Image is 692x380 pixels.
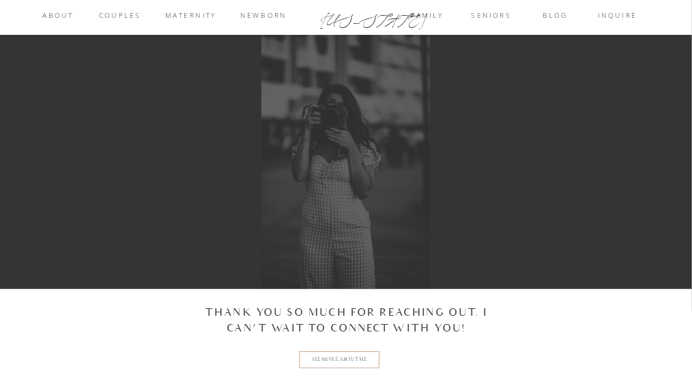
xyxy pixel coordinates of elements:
[320,11,373,25] a: [US_STATE]
[586,10,648,22] a: inquire
[311,355,368,364] a: See more about me
[35,10,80,22] a: About
[460,10,522,22] a: Seniors
[89,10,151,22] a: Couples
[524,10,586,22] a: blog
[192,305,500,344] p: Thank you so much for reaching out. I can't wait to connect with you!
[160,10,222,22] a: Maternity
[233,10,295,22] a: Newborn
[397,10,459,22] a: Family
